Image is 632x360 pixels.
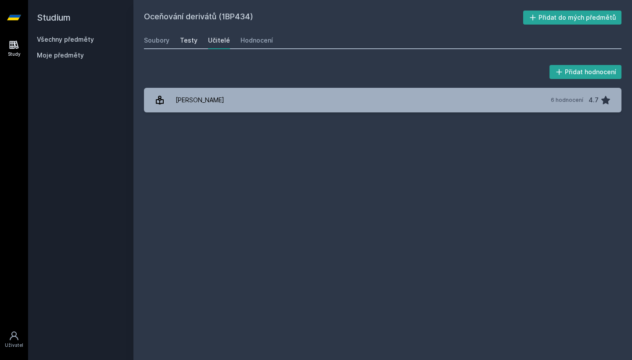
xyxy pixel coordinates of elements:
a: Učitelé [208,32,230,49]
div: 4.7 [589,91,599,109]
div: [PERSON_NAME] [176,91,224,109]
div: Testy [180,36,197,45]
span: Moje předměty [37,51,84,60]
button: Přidat do mých předmětů [523,11,622,25]
a: Study [2,35,26,62]
div: Soubory [144,36,169,45]
div: Hodnocení [241,36,273,45]
a: Testy [180,32,197,49]
a: Soubory [144,32,169,49]
div: Study [8,51,21,58]
button: Přidat hodnocení [549,65,622,79]
a: Všechny předměty [37,36,94,43]
a: Uživatel [2,326,26,353]
div: Uživatel [5,342,23,349]
h2: Oceňování derivátů (1BP434) [144,11,523,25]
a: [PERSON_NAME] 6 hodnocení 4.7 [144,88,621,112]
a: Hodnocení [241,32,273,49]
div: 6 hodnocení [551,97,583,104]
div: Učitelé [208,36,230,45]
